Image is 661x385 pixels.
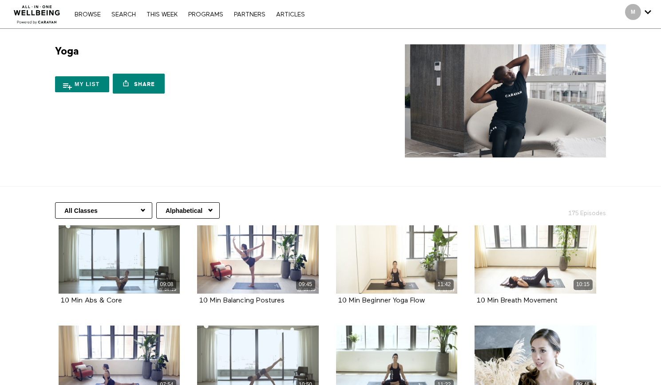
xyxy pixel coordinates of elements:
[199,297,285,304] a: 10 Min Balancing Postures
[574,279,593,290] div: 10:15
[511,202,611,218] h2: 175 Episodes
[435,279,454,290] div: 11:42
[197,225,319,294] a: 10 Min Balancing Postures 09:45
[477,297,558,304] a: 10 Min Breath Movement
[107,12,140,18] a: Search
[230,12,270,18] a: PARTNERS
[184,12,228,18] a: PROGRAMS
[55,44,79,58] h1: Yoga
[338,297,425,304] strong: 10 Min Beginner Yoga Flow
[477,297,558,304] strong: 10 Min Breath Movement
[142,12,182,18] a: THIS WEEK
[405,44,606,157] img: Yoga
[61,297,122,304] a: 10 Min Abs & Core
[113,74,164,94] a: Share
[338,297,425,304] a: 10 Min Beginner Yoga Flow
[336,225,458,294] a: 10 Min Beginner Yoga Flow 11:42
[296,279,315,290] div: 09:45
[59,225,180,294] a: 10 Min Abs & Core 09:08
[70,12,105,18] a: Browse
[272,12,309,18] a: ARTICLES
[157,279,176,290] div: 09:08
[61,297,122,304] strong: 10 Min Abs & Core
[55,76,109,92] button: My list
[70,10,309,19] nav: Primary
[475,225,596,294] a: 10 Min Breath Movement 10:15
[199,297,285,304] strong: 10 Min Balancing Postures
